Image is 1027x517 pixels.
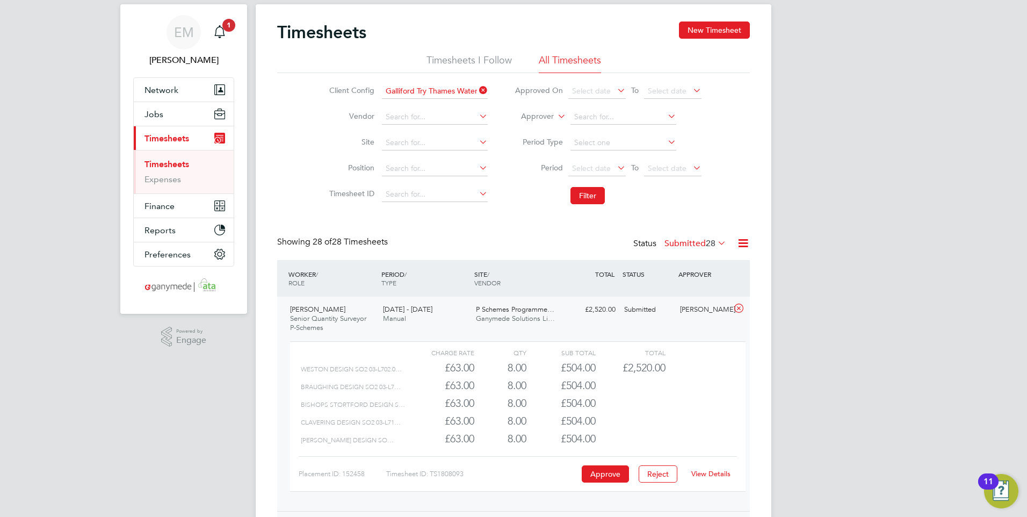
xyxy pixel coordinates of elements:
[381,278,396,287] span: TYPE
[383,314,406,323] span: Manual
[382,110,488,125] input: Search for...
[144,201,175,211] span: Finance
[983,482,993,496] div: 11
[515,137,563,147] label: Period Type
[526,346,596,359] div: Sub Total
[277,21,366,43] h2: Timesheets
[526,430,596,448] div: £504.00
[382,161,488,176] input: Search for...
[290,305,345,314] span: [PERSON_NAME]
[134,194,234,218] button: Finance
[382,84,488,99] input: Search for...
[144,133,189,143] span: Timesheets
[133,54,234,67] span: Emma Malvenan
[676,264,732,284] div: APPROVER
[628,161,642,175] span: To
[176,336,206,345] span: Engage
[526,359,596,377] div: £504.00
[133,15,234,67] a: EM[PERSON_NAME]
[301,436,394,444] span: [PERSON_NAME] Design SO…
[691,469,731,478] a: View Details
[144,109,163,119] span: Jobs
[326,137,374,147] label: Site
[222,19,235,32] span: 1
[572,86,611,96] span: Select date
[472,264,565,292] div: SITE
[476,305,554,314] span: P Schemes Programme…
[633,236,728,252] div: Status
[405,430,474,448] div: £63.00
[676,301,732,319] div: [PERSON_NAME]
[595,270,614,278] span: TOTAL
[301,419,401,426] span: Clavering Design SO2 03-L71…
[176,327,206,336] span: Powered by
[144,225,176,235] span: Reports
[382,187,488,202] input: Search for...
[161,327,207,347] a: Powered byEngage
[664,238,726,249] label: Submitted
[301,365,402,373] span: Weston Design SO2 03-L702.0…
[326,85,374,95] label: Client Config
[570,135,676,150] input: Select one
[474,278,501,287] span: VENDOR
[515,163,563,173] label: Period
[134,242,234,266] button: Preferences
[326,111,374,121] label: Vendor
[301,401,405,408] span: Bishops Stortford Design S…
[383,305,432,314] span: [DATE] - [DATE]
[404,270,407,278] span: /
[679,21,750,39] button: New Timesheet
[386,465,579,483] div: Timesheet ID: TS1808093
[316,270,318,278] span: /
[572,163,611,173] span: Select date
[209,15,230,49] a: 1
[299,465,386,483] div: Placement ID: 152458
[301,383,401,391] span: Braughing Design SO2 03-L7…
[474,377,526,394] div: 8.00
[405,377,474,394] div: £63.00
[706,238,715,249] span: 28
[405,346,474,359] div: Charge rate
[313,236,388,247] span: 28 Timesheets
[620,264,676,284] div: STATUS
[487,270,489,278] span: /
[134,102,234,126] button: Jobs
[144,249,191,260] span: Preferences
[539,54,601,73] li: All Timesheets
[286,264,379,292] div: WORKER
[474,412,526,430] div: 8.00
[639,465,677,483] button: Reject
[134,218,234,242] button: Reports
[648,86,686,96] span: Select date
[405,412,474,430] div: £63.00
[628,83,642,97] span: To
[505,111,554,122] label: Approver
[134,78,234,102] button: Network
[474,430,526,448] div: 8.00
[596,346,665,359] div: Total
[405,359,474,377] div: £63.00
[134,126,234,150] button: Timesheets
[526,377,596,394] div: £504.00
[570,110,676,125] input: Search for...
[620,301,676,319] div: Submitted
[648,163,686,173] span: Select date
[476,314,555,323] span: Ganymede Solutions Li…
[426,54,512,73] li: Timesheets I Follow
[120,4,247,314] nav: Main navigation
[288,278,305,287] span: ROLE
[382,135,488,150] input: Search for...
[379,264,472,292] div: PERIOD
[564,301,620,319] div: £2,520.00
[326,163,374,173] label: Position
[290,314,366,332] span: Senior Quantity Surveyor P-Schemes
[582,465,629,483] button: Approve
[526,394,596,412] div: £504.00
[474,359,526,377] div: 8.00
[133,277,234,295] a: Go to home page
[174,25,194,39] span: EM
[144,85,178,95] span: Network
[623,361,666,374] span: £2,520.00
[144,174,181,184] a: Expenses
[526,412,596,430] div: £504.00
